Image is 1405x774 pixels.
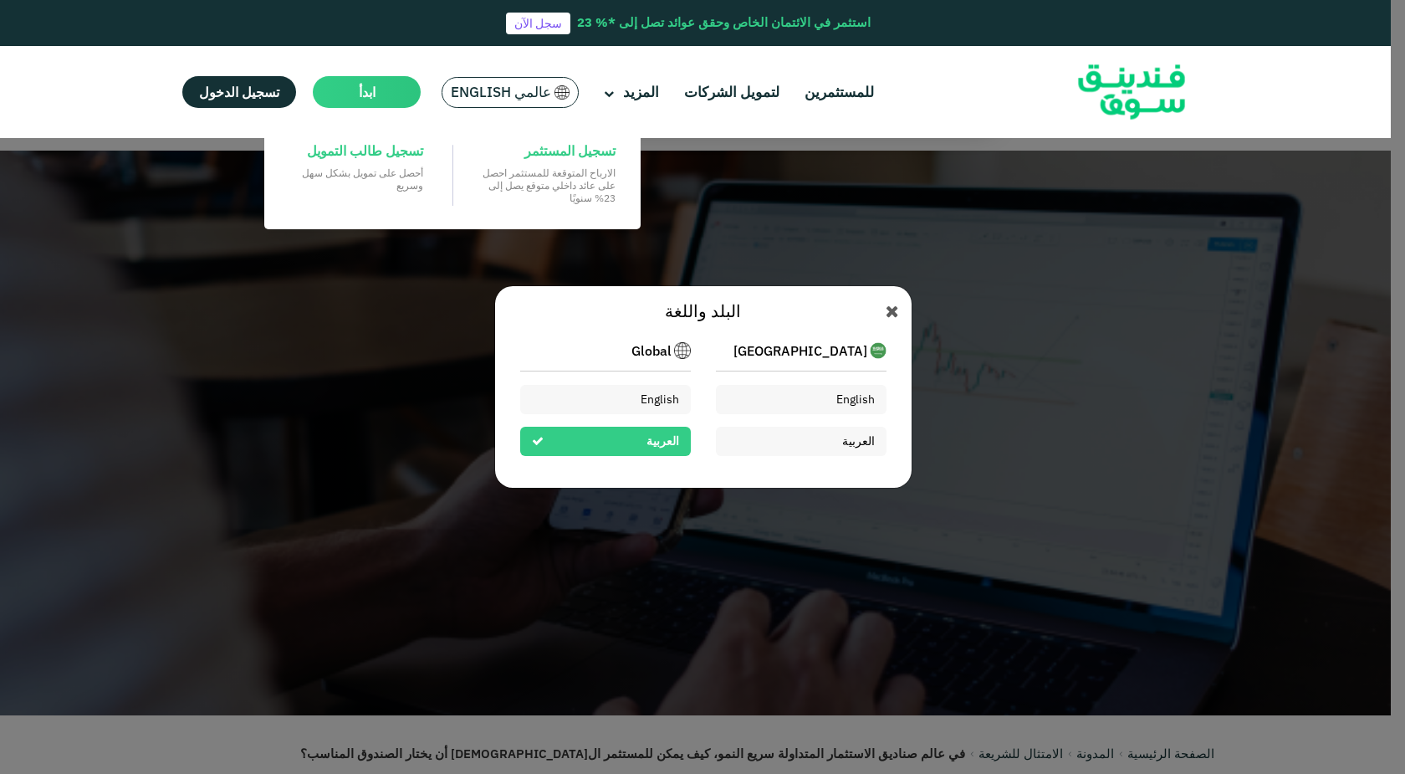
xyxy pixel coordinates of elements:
div: البلد واللغة [520,299,886,324]
a: لتمويل الشركات [680,79,784,106]
a: تسجيل طالب التمويل ‏أحصل على تمويل بشكل ‏سهل وسريع [281,133,432,213]
span: تسجيل المستثمر [524,141,616,160]
span: ابدأ [359,84,376,100]
p: ‏أحصل على تمويل بشكل ‏سهل وسريع [289,167,423,192]
span: العربية [646,433,679,449]
span: Global [631,341,672,361]
p: الارباح المتوقعة للمستثمر احصل على عائد داخلي متوقع يصل إلى 23% سنويًا [482,167,616,204]
img: SA Flag [870,342,886,359]
span: عالمي English [451,83,551,102]
img: SA Flag [674,342,691,359]
a: تسجيل الدخول [182,76,296,108]
span: [GEOGRAPHIC_DATA] [733,341,867,361]
img: SA Flag [554,85,570,100]
span: English [641,392,679,407]
span: English [836,392,875,407]
span: المزيد [623,83,659,101]
span: تسجيل طالب التمويل [307,141,423,160]
div: استثمر في الائتمان الخاص وحقق عوائد تصل إلى *% 23 [577,13,871,33]
img: Logo [1050,50,1213,135]
a: سجل الآن [506,13,570,34]
a: تسجيل المستثمر الارباح المتوقعة للمستثمر احصل على عائد داخلي متوقع يصل إلى 23% سنويًا [473,133,624,213]
span: تسجيل الدخول [199,84,279,100]
a: للمستثمرين [800,79,878,106]
span: العربية [842,433,875,449]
